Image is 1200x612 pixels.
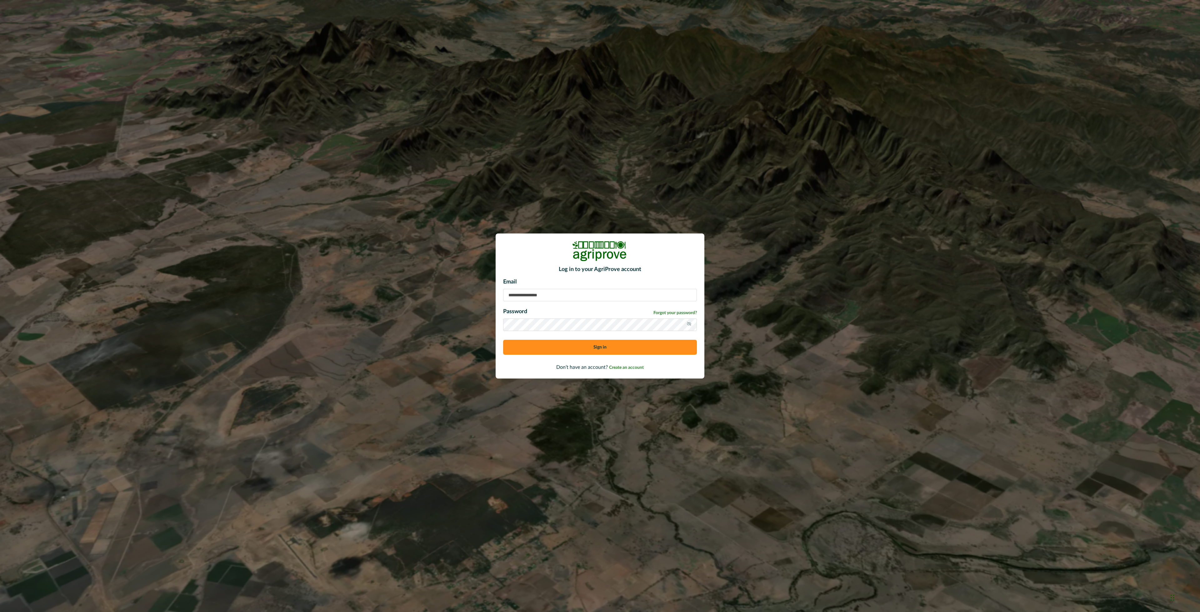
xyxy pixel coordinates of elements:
[503,340,697,355] button: Sign in
[653,310,697,316] a: Forgot your password?
[503,308,527,316] p: Password
[1169,582,1200,612] iframe: Chat Widget
[572,241,628,261] img: Logo Image
[503,278,697,286] p: Email
[503,364,697,371] p: Don’t have an account?
[1171,588,1174,607] div: Drag
[609,365,644,370] a: Create an account
[503,266,697,273] h2: Log in to your AgriProve account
